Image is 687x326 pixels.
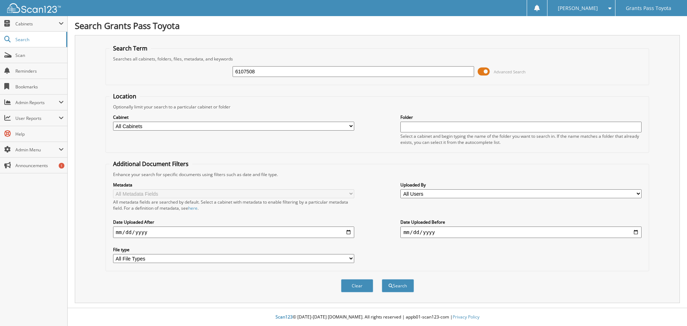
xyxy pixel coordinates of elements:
span: Scan123 [276,314,293,320]
span: Bookmarks [15,84,64,90]
button: Clear [341,279,373,292]
legend: Additional Document Filters [109,160,192,168]
div: Optionally limit your search to a particular cabinet or folder [109,104,645,110]
label: Uploaded By [400,182,642,188]
label: File type [113,247,354,253]
legend: Location [109,92,140,100]
button: Search [382,279,414,292]
input: end [400,227,642,238]
span: User Reports [15,115,59,121]
label: Folder [400,114,642,120]
div: Searches all cabinets, folders, files, metadata, and keywords [109,56,645,62]
span: Grants Pass Toyota [626,6,671,10]
a: here [188,205,198,211]
span: Admin Reports [15,99,59,106]
div: Enhance your search for specific documents using filters such as date and file type. [109,171,645,177]
h1: Search Grants Pass Toyota [75,20,680,31]
div: Select a cabinet and begin typing the name of the folder you want to search in. If the name match... [400,133,642,145]
a: Privacy Policy [453,314,479,320]
span: Advanced Search [494,69,526,74]
div: 1 [59,163,64,169]
span: Announcements [15,162,64,169]
img: scan123-logo-white.svg [7,3,61,13]
legend: Search Term [109,44,151,52]
span: Search [15,37,63,43]
label: Date Uploaded Before [400,219,642,225]
span: Help [15,131,64,137]
span: Cabinets [15,21,59,27]
span: [PERSON_NAME] [558,6,598,10]
label: Cabinet [113,114,354,120]
input: start [113,227,354,238]
span: Admin Menu [15,147,59,153]
span: Reminders [15,68,64,74]
div: All metadata fields are searched by default. Select a cabinet with metadata to enable filtering b... [113,199,354,211]
span: Scan [15,52,64,58]
label: Metadata [113,182,354,188]
div: © [DATE]-[DATE] [DOMAIN_NAME]. All rights reserved | appb01-scan123-com | [68,308,687,326]
label: Date Uploaded After [113,219,354,225]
